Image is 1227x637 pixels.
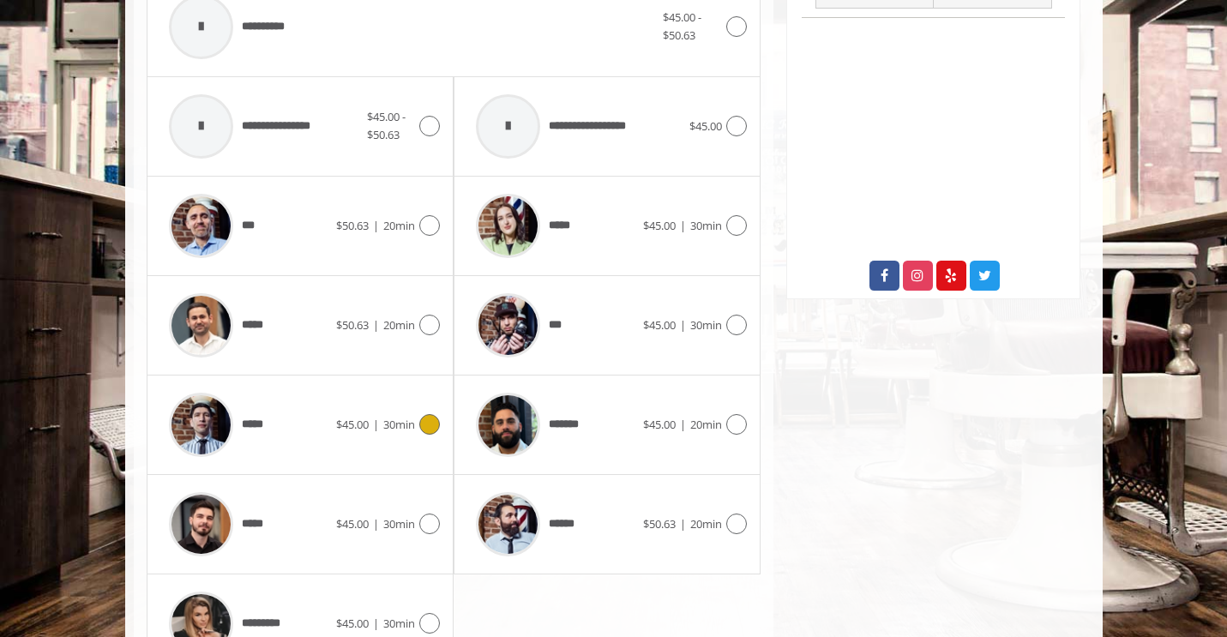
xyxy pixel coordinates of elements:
[383,516,415,532] span: 30min
[690,218,722,233] span: 30min
[690,317,722,333] span: 30min
[680,417,686,432] span: |
[680,218,686,233] span: |
[689,118,722,134] span: $45.00
[680,516,686,532] span: |
[336,218,369,233] span: $50.63
[373,616,379,631] span: |
[643,417,676,432] span: $45.00
[373,516,379,532] span: |
[383,417,415,432] span: 30min
[383,317,415,333] span: 20min
[663,9,701,43] span: $45.00 - $50.63
[367,109,406,142] span: $45.00 - $50.63
[373,317,379,333] span: |
[680,317,686,333] span: |
[643,516,676,532] span: $50.63
[336,317,369,333] span: $50.63
[643,317,676,333] span: $45.00
[690,417,722,432] span: 20min
[690,516,722,532] span: 20min
[373,417,379,432] span: |
[336,516,369,532] span: $45.00
[373,218,379,233] span: |
[383,616,415,631] span: 30min
[383,218,415,233] span: 20min
[336,616,369,631] span: $45.00
[643,218,676,233] span: $45.00
[336,417,369,432] span: $45.00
